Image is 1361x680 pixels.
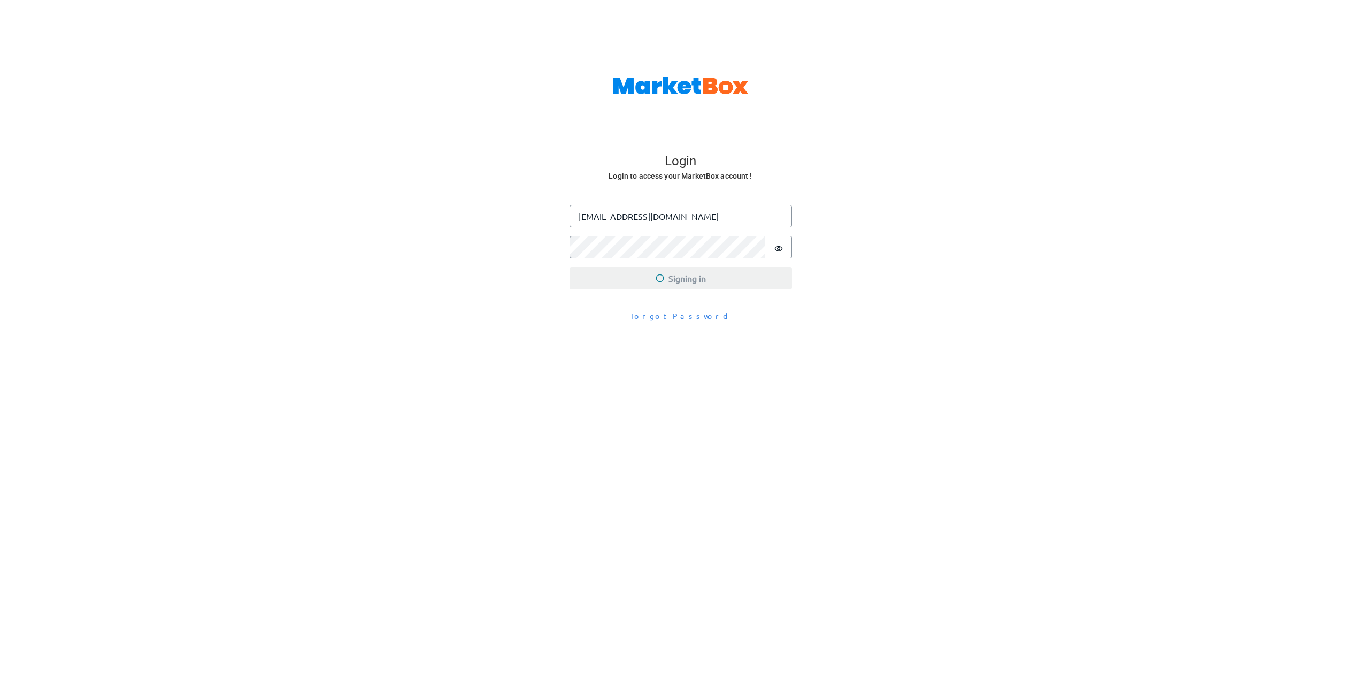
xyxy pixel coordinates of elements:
h4: Login [571,154,791,170]
img: MarketBox logo [613,77,749,94]
span: Signing in [656,272,706,285]
button: Signing in [570,267,792,289]
button: Forgot Password [624,307,737,325]
button: Show password [765,236,792,258]
input: Enter your email [570,205,792,227]
h6: Login to access your MarketBox account ! [571,170,791,183]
